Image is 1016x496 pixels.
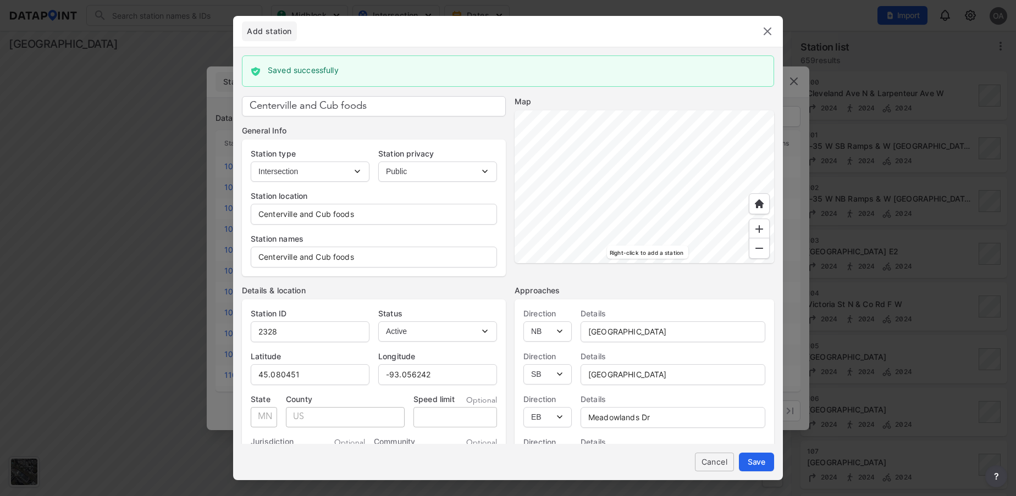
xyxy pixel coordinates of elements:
[992,470,1001,483] span: ?
[581,437,765,448] label: Details
[251,351,369,362] label: Latitude
[466,395,497,406] span: Optional
[268,65,339,75] label: Saved successfully
[334,437,365,448] span: Optional
[739,453,774,471] button: Save
[242,26,297,37] span: Add station
[378,148,497,159] label: Station privacy
[242,285,506,296] div: Details & location
[251,233,497,244] label: Station names
[251,66,260,76] img: saved_successfully.cf34508e.svg
[286,394,405,405] label: County
[761,25,774,38] img: close.efbf2170.svg
[515,96,774,107] div: Map
[523,437,572,448] label: Direction
[581,394,765,405] label: Details
[581,351,765,362] label: Details
[523,394,572,405] label: Direction
[251,394,277,405] label: State
[413,394,455,405] label: Speed limit
[378,308,497,319] label: Status
[251,308,369,319] label: Station ID
[581,308,765,319] label: Details
[748,456,765,467] span: Save
[251,191,497,202] label: Station location
[985,465,1007,487] button: more
[515,285,774,296] div: Approaches
[242,125,506,136] div: General Info
[374,436,415,447] label: Community
[704,456,725,467] span: Cancel
[695,453,734,471] button: Cancel
[378,351,497,362] label: Longitude
[466,437,497,448] span: Optional
[523,308,572,319] label: Direction
[251,436,294,447] label: Jurisdiction
[251,148,369,159] label: Station type
[242,96,506,116] input: Enter a location
[523,351,572,362] label: Direction
[242,21,297,41] div: full width tabs example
